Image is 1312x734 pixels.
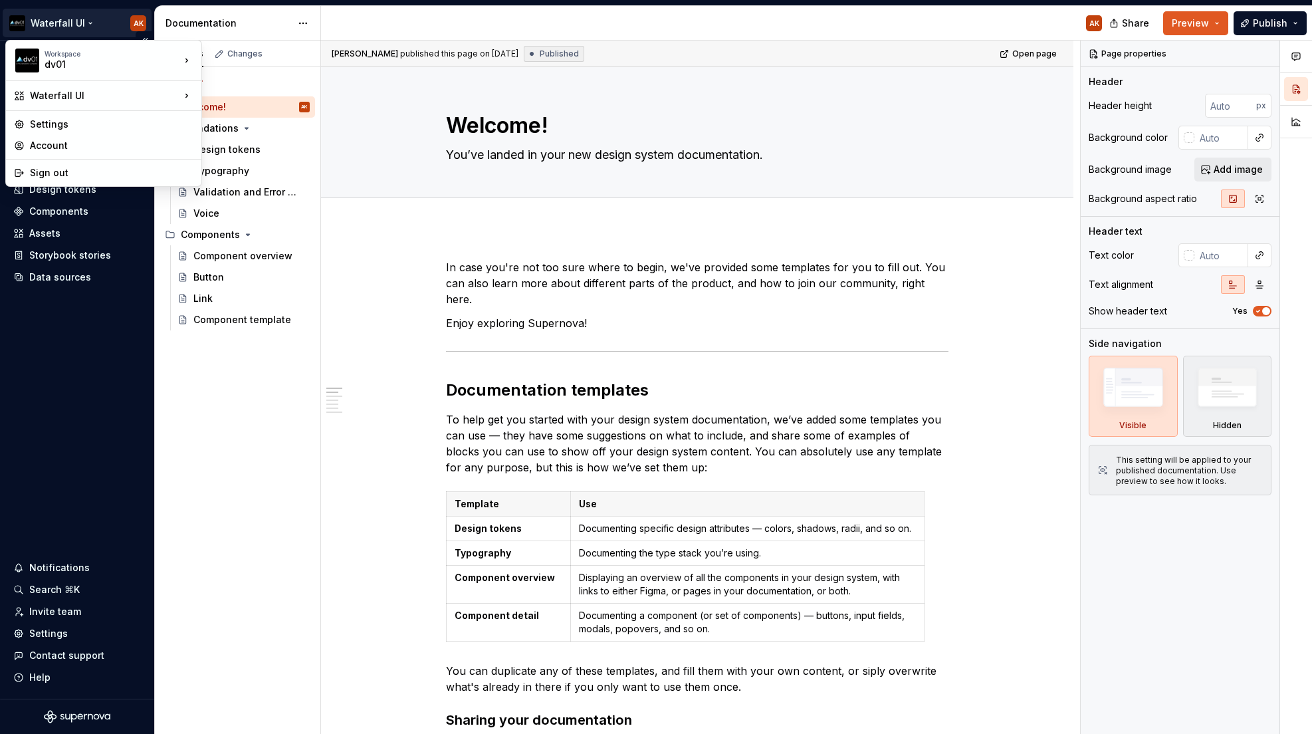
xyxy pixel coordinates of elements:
div: Workspace [45,50,180,58]
div: dv01 [45,58,158,71]
div: Waterfall UI [30,89,180,102]
img: 7a0241b0-c510-47ef-86be-6cc2f0d29437.png [15,49,39,72]
div: Account [30,139,193,152]
div: Sign out [30,166,193,180]
div: Settings [30,118,193,131]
